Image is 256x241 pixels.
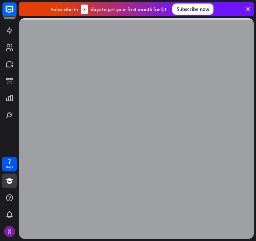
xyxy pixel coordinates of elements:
a: 7 days [2,157,17,171]
div: 7 [8,158,11,165]
div: days [6,165,13,170]
div: Subscribe now [172,4,213,15]
div: 3 [81,5,88,14]
div: Subscribe in days to get your first month for $1 [51,5,167,14]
